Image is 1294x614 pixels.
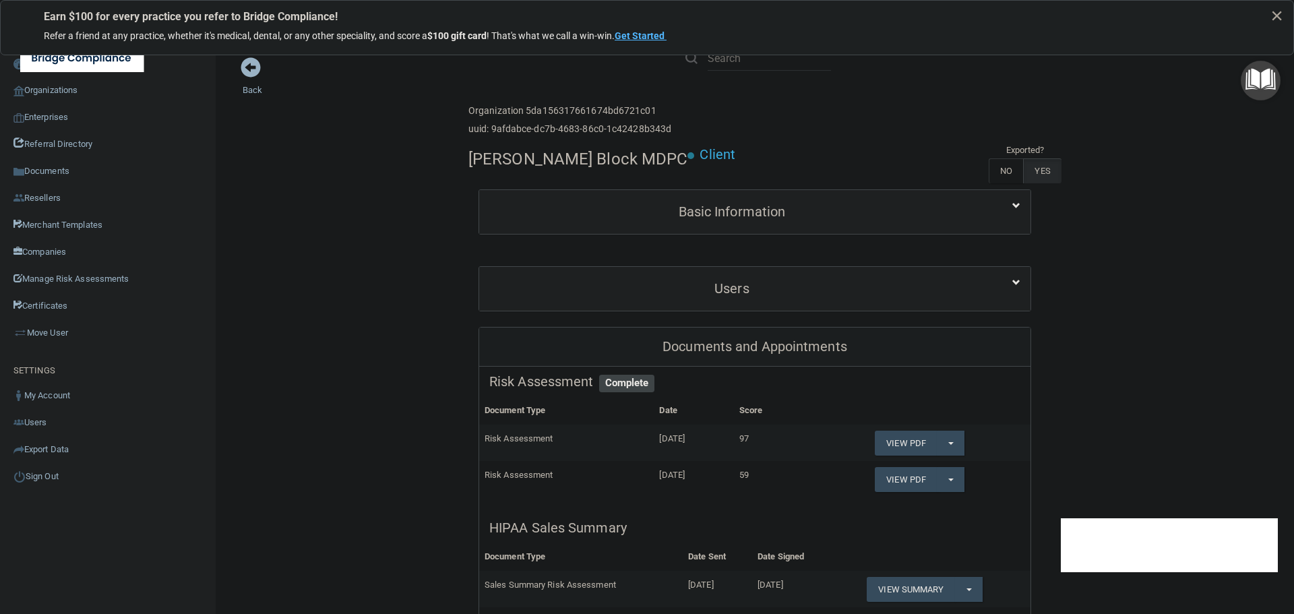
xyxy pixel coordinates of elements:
a: View Summary [867,577,954,602]
a: Get Started [615,30,667,41]
th: Date Sent [683,543,752,571]
td: Exported? [989,142,1061,158]
img: ic_power_dark.7ecde6b1.png [13,470,26,483]
img: icon-documents.8dae5593.png [13,166,24,177]
h5: Risk Assessment [489,374,1020,389]
label: SETTINGS [13,363,55,379]
img: ic-search.3b580494.png [685,52,698,64]
img: bridge_compliance_login_screen.278c3ca4.svg [20,44,144,72]
th: Date [654,397,733,425]
img: organization-icon.f8decf85.png [13,86,24,96]
p: Client [700,142,735,167]
td: [DATE] [752,571,834,607]
img: briefcase.64adab9b.png [13,326,27,340]
img: icon-users.e205127d.png [13,417,24,428]
h6: uuid: 9afdabce-dc7b-4683-86c0-1c42428b343d [468,124,671,134]
img: enterprise.0d942306.png [13,113,24,123]
strong: $100 gift card [427,30,487,41]
label: NO [989,158,1023,183]
td: 97 [734,425,809,461]
td: [DATE] [654,425,733,461]
img: icon-export.b9366987.png [13,444,24,455]
a: View PDF [875,431,937,456]
div: Documents and Appointments [479,328,1030,367]
h5: HIPAA Sales Summary [489,520,1020,535]
strong: Get Started [615,30,665,41]
h5: Users [489,281,975,296]
a: View PDF [875,467,937,492]
a: Basic Information [489,197,1020,227]
iframe: Drift Widget Chat Controller [1061,518,1278,572]
td: [DATE] [654,461,733,497]
label: YES [1023,158,1061,183]
span: Refer a friend at any practice, whether it's medical, dental, or any other speciality, and score a [44,30,427,41]
h4: [PERSON_NAME] Block MDPC [468,150,687,168]
img: ic_user_dark.df1a06c3.png [13,390,24,401]
td: Risk Assessment [479,425,654,461]
th: Document Type [479,397,654,425]
span: Complete [599,375,655,392]
td: Sales Summary Risk Assessment [479,571,683,607]
th: Score [734,397,809,425]
img: ic_reseller.de258add.png [13,193,24,204]
td: 59 [734,461,809,497]
td: [DATE] [683,571,752,607]
h5: Basic Information [489,204,975,219]
h6: Organization 5da156317661674bd6721c01 [468,106,671,116]
th: Document Type [479,543,683,571]
span: ! That's what we call a win-win. [487,30,615,41]
th: Date Signed [752,543,834,571]
p: Earn $100 for every practice you refer to Bridge Compliance! [44,10,1250,23]
a: Users [489,274,1020,304]
td: Risk Assessment [479,461,654,497]
input: Search [708,46,831,71]
a: Back [243,69,262,95]
button: Open Resource Center [1241,61,1281,100]
button: Close [1270,5,1283,26]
